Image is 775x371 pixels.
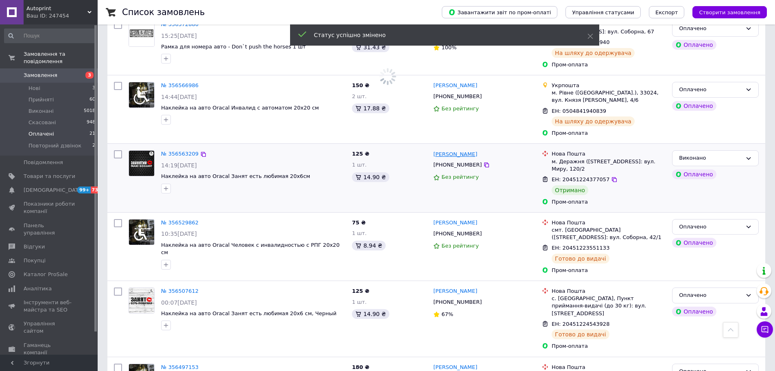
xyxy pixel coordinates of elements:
[129,151,154,176] img: Фото товару
[552,321,609,327] span: ЕН: 20451224543928
[352,151,369,157] span: 125 ₴
[161,151,199,157] a: № 356563209
[161,231,197,237] span: 10:35[DATE]
[87,119,95,126] span: 948
[4,29,96,43] input: Пошук
[432,228,483,239] div: [PHONE_NUMBER]
[161,162,197,169] span: 14:19[DATE]
[552,108,606,114] span: ЕН: 0504841940839
[129,288,154,313] img: Фото товару
[161,242,340,256] span: Наклейка на авто Oracal Человек с инвалидностью с РПГ 20х20 см
[28,85,40,92] span: Нові
[672,307,716,316] div: Оплачено
[24,222,75,237] span: Панель управління
[28,130,54,138] span: Оплачені
[352,82,369,88] span: 150 ₴
[91,187,100,193] span: 73
[441,44,456,50] span: 100%
[672,238,716,248] div: Оплачено
[352,288,369,294] span: 125 ₴
[90,130,95,138] span: 21
[92,85,95,92] span: 3
[441,105,479,112] span: Без рейтингу
[314,31,567,39] div: Статус успішно змінено
[24,285,52,292] span: Аналітика
[352,172,389,182] div: 14.90 ₴
[129,150,155,176] a: Фото товару
[92,142,95,149] span: 2
[679,24,742,33] div: Оплачено
[28,96,54,103] span: Прийняті
[552,226,666,241] div: смт. [GEOGRAPHIC_DATA] ([STREET_ADDRESS]: вул. Соборна, 42/1
[552,21,666,28] div: Нова Пошта
[352,93,367,99] span: 2 шт.
[441,311,453,317] span: 67%
[161,173,310,179] a: Наклейка на авто Oracal Занят есть любимая 20х6см
[757,321,773,338] button: Чат з покупцем
[552,82,666,89] div: Укрпошта
[552,130,666,137] div: Пром-оплата
[84,108,95,115] span: 5018
[24,243,45,250] span: Відгуки
[129,82,155,108] a: Фото товару
[679,154,742,162] div: Виконано
[24,299,75,314] span: Інструменти веб-майстра та SEO
[432,297,483,307] div: [PHONE_NUMBER]
[129,21,155,47] a: Фото товару
[432,91,483,102] div: [PHONE_NUMBER]
[352,241,385,250] div: 8.94 ₴
[679,223,742,231] div: Оплачено
[672,169,716,179] div: Оплачено
[552,185,588,195] div: Отримано
[24,173,75,180] span: Товари та послуги
[552,150,666,158] div: Нова Пошта
[649,6,685,18] button: Експорт
[552,158,666,173] div: м. Деражня ([STREET_ADDRESS]: вул. Миру, 120/2
[352,299,367,305] span: 1 шт.
[161,364,199,370] a: № 356497153
[161,44,306,50] a: Рамка для номера авто - Don`t push the horses 1 шт
[26,12,98,20] div: Ваш ID: 247454
[161,82,199,88] a: № 356566986
[432,160,483,170] div: [PHONE_NUMBER]
[433,151,477,158] a: [PERSON_NAME]
[552,329,609,339] div: Готово до видачі
[161,310,336,316] a: Наклейка на авто Oracal Занят есть любимая 20х6 см, Черный
[441,243,479,249] span: Без рейтингу
[352,230,367,236] span: 1 шт.
[28,142,81,149] span: Повторний дзвінок
[552,267,666,274] div: Пром-оплата
[352,103,389,113] div: 17.88 ₴
[161,21,199,27] a: № 356572880
[552,288,666,295] div: Нова Пошта
[24,159,63,166] span: Повідомлення
[552,116,635,126] div: На шляху до одержувача
[552,342,666,350] div: Пром-оплата
[442,6,557,18] button: Завантажити звіт по пром-оплаті
[161,105,319,111] a: Наклейка на авто Oracal Инвалид с автоматом 20х20 см
[161,220,199,226] a: № 356529862
[24,50,98,65] span: Замовлення та повідомлення
[129,21,154,46] img: Фото товару
[161,94,197,100] span: 14:44[DATE]
[77,187,91,193] span: 99+
[161,33,197,39] span: 15:25[DATE]
[692,6,767,18] button: Створити замовлення
[85,72,94,79] span: 3
[26,5,87,12] span: Autoprint
[552,254,609,263] div: Готово до видачі
[552,364,666,371] div: Нова Пошта
[679,86,742,94] div: Оплачено
[352,162,367,168] span: 1 шт.
[129,288,155,314] a: Фото товару
[161,288,199,294] a: № 356507612
[552,295,666,317] div: с. [GEOGRAPHIC_DATA], Пункт приймання-видачі (до 30 кг): вул. [STREET_ADDRESS]
[684,9,767,15] a: Створити замовлення
[552,28,666,35] div: [STREET_ADDRESS]: вул. Соборна, 67
[352,364,369,370] span: 180 ₴
[24,187,84,194] span: [DEMOGRAPHIC_DATA]
[448,9,551,16] span: Завантажити звіт по пром-оплаті
[572,9,634,15] span: Управління статусами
